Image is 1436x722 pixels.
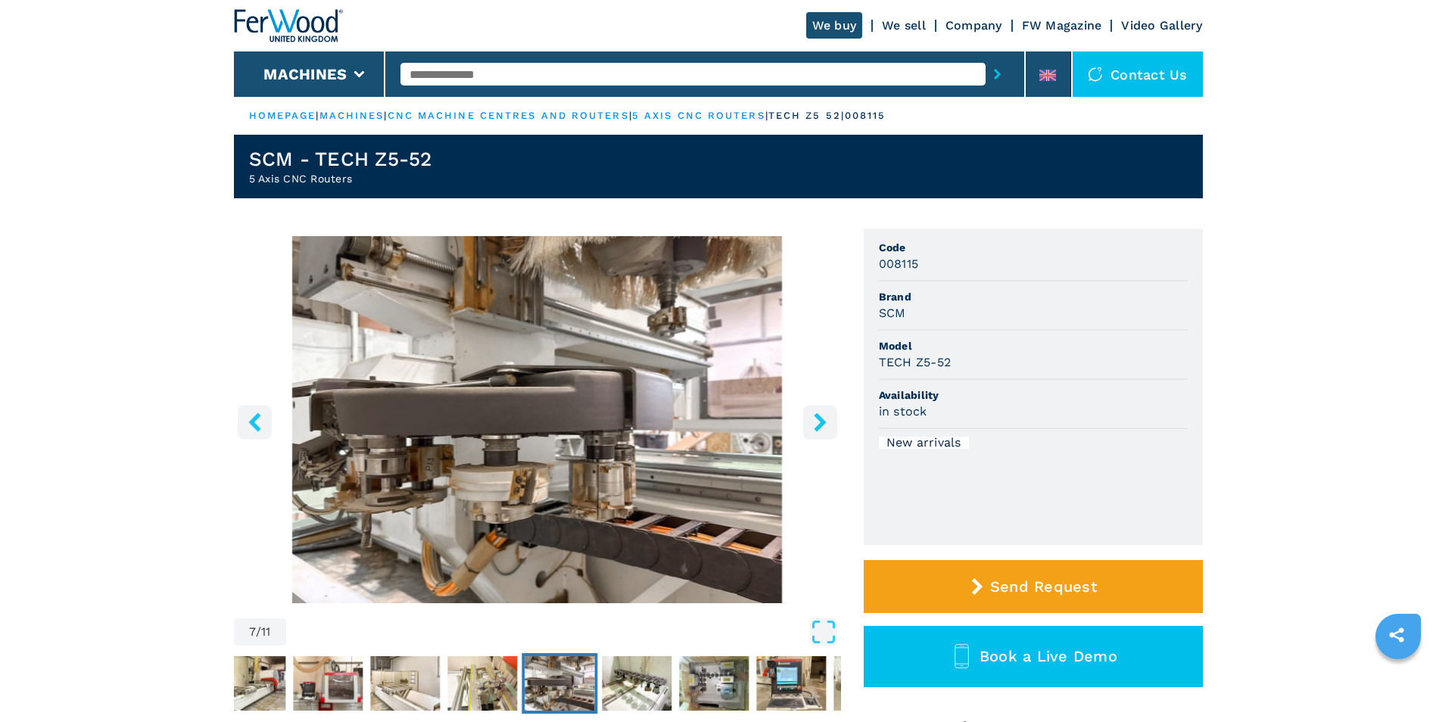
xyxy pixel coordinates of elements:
button: right-button [803,405,837,439]
a: cnc machine centres and routers [388,110,629,121]
img: f2f1d4b31edbbe5ea76a8ab59b401a8f [293,656,363,711]
button: Machines [263,65,347,83]
h3: in stock [879,403,927,420]
h3: TECH Z5-52 [879,353,952,371]
h3: SCM [879,304,906,322]
a: We buy [806,12,863,39]
img: 7f7611e7c38b645f76585fee2734942f [833,656,903,711]
button: Go to Slide 9 [676,653,752,714]
button: Go to Slide 3 [213,653,288,714]
img: c6649812ad81f8c001e38c72146c3251 [679,656,749,711]
span: 7 [249,626,256,638]
div: New arrivals [879,437,969,449]
a: FW Magazine [1022,18,1102,33]
nav: Thumbnail Navigation [136,653,743,714]
button: Go to Slide 6 [444,653,520,714]
span: Send Request [990,577,1097,596]
span: Code [879,240,1188,255]
a: sharethis [1378,616,1416,654]
button: Send Request [864,560,1203,613]
button: Go to Slide 11 [830,653,906,714]
img: c6fd26e886dfb0ce069aedfc73414576 [602,656,671,711]
iframe: Chat [1372,654,1425,711]
span: | [765,110,768,121]
a: 5 axis cnc routers [632,110,765,121]
button: Go to Slide 5 [367,653,443,714]
p: 008115 [845,109,886,123]
a: We sell [882,18,926,33]
div: Go to Slide 7 [234,236,841,603]
div: Contact us [1073,51,1203,97]
img: 5 Axis CNC Routers SCM TECH Z5-52 [234,236,841,603]
button: Open Fullscreen [290,618,837,646]
span: | [629,110,632,121]
img: e096f2f699ef4bf37ab6c40c9f5d731d [370,656,440,711]
img: 11aa5f68b57ce4a826180df1647f5880 [756,656,826,711]
img: Ferwood [234,9,343,42]
a: machines [319,110,385,121]
img: d8c4ff91abdf98dd8232d39ea8470150 [525,656,594,711]
button: Go to Slide 8 [599,653,674,714]
span: 11 [261,626,271,638]
a: HOMEPAGE [249,110,316,121]
h3: 008115 [879,255,919,272]
a: Video Gallery [1121,18,1202,33]
button: Book a Live Demo [864,626,1203,687]
span: / [256,626,261,638]
button: Go to Slide 7 [522,653,597,714]
span: Book a Live Demo [980,647,1117,665]
p: tech z5 52 | [768,109,845,123]
h2: 5 Axis CNC Routers [249,171,432,186]
h1: SCM - TECH Z5-52 [249,147,432,171]
button: Go to Slide 4 [290,653,366,714]
button: submit-button [986,57,1009,92]
img: be694c66329b841c789b7b3a63d761a3 [447,656,517,711]
span: | [384,110,387,121]
span: Model [879,338,1188,353]
span: | [316,110,319,121]
span: Availability [879,387,1188,403]
span: Brand [879,289,1188,304]
a: Company [945,18,1002,33]
img: Contact us [1088,67,1103,82]
button: left-button [238,405,272,439]
img: 6ea6671d1b9accb48afd651faea347fb [216,656,285,711]
button: Go to Slide 10 [753,653,829,714]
